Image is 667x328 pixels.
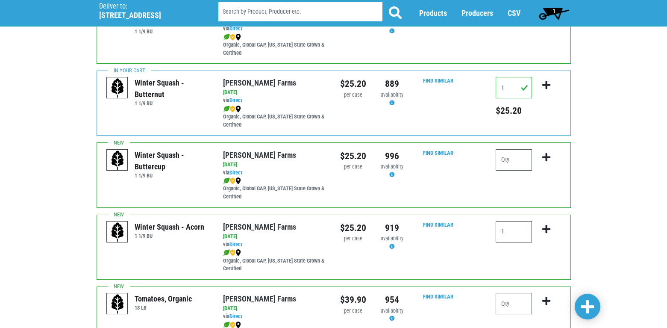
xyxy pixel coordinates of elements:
img: leaf-e5c59151409436ccce96b2ca1b28e03c.png [223,177,230,184]
h6: 1 1/9 BU [135,28,210,35]
div: per case [340,235,366,243]
img: placeholder-variety-43d6402dacf2d531de610a020419775a.svg [107,293,128,315]
div: Availability may be subject to change. [379,91,405,107]
a: [PERSON_NAME] Farms [223,222,296,231]
a: Products [419,9,447,18]
h5: Total price [496,105,532,116]
input: Search by Product, Producer etc. [218,3,382,22]
img: map_marker-0e94453035b3232a4d21701695807de9.png [235,249,241,256]
a: [PERSON_NAME] Farms [223,78,296,87]
a: Producers [461,9,493,18]
div: per case [340,91,366,99]
input: Qty [496,149,532,171]
div: 996 [379,149,405,163]
a: Direct [229,97,242,103]
div: Organic, Global GAP, [US_STATE] State Grown & Certified [223,177,327,201]
div: Winter Squash - Butternut [135,77,210,100]
h6: 1 1/9 BU [135,172,210,179]
div: Winter Squash - Buttercup [135,149,210,172]
div: via [223,97,327,105]
a: Direct [229,241,242,248]
div: $25.20 [340,149,366,163]
a: Find Similar [423,222,453,228]
div: Organic, Global GAP, [US_STATE] State Grown & Certified [223,249,327,273]
a: [PERSON_NAME] Farms [223,294,296,303]
span: 1 [552,8,555,15]
img: leaf-e5c59151409436ccce96b2ca1b28e03c.png [223,106,230,112]
div: [DATE] [223,233,327,241]
div: via [223,169,327,177]
span: availability [381,235,403,242]
h6: 18 LB [135,304,192,311]
img: placeholder-variety-43d6402dacf2d531de610a020419775a.svg [107,222,128,243]
img: map_marker-0e94453035b3232a4d21701695807de9.png [235,106,241,112]
span: availability [381,307,403,314]
a: Find Similar [423,77,453,84]
img: leaf-e5c59151409436ccce96b2ca1b28e03c.png [223,34,230,41]
input: Qty [496,293,532,314]
h5: [STREET_ADDRESS] [99,11,197,20]
input: Qty [496,77,532,98]
div: via [223,241,327,249]
div: $25.20 [340,221,366,235]
a: Direct [229,25,242,32]
div: Organic, Global GAP, [US_STATE] State Grown & Certified [223,105,327,129]
div: $39.90 [340,293,366,307]
img: leaf-e5c59151409436ccce96b2ca1b28e03c.png [223,249,230,256]
div: [DATE] [223,89,327,97]
a: [PERSON_NAME] Farms [223,151,296,160]
img: placeholder-variety-43d6402dacf2d531de610a020419775a.svg [107,77,128,99]
a: Find Similar [423,150,453,156]
div: 919 [379,221,405,235]
a: 1 [535,5,573,22]
div: via [223,313,327,321]
img: safety-e55c860ca8c00a9c171001a62a92dabd.png [230,177,235,184]
a: Direct [229,313,242,319]
img: map_marker-0e94453035b3232a4d21701695807de9.png [235,177,241,184]
div: Organic, Global GAP, [US_STATE] State Grown & Certified [223,33,327,57]
div: $25.20 [340,77,366,91]
div: Winter Squash - Acorn [135,221,204,233]
span: availability [381,92,403,98]
div: per case [340,307,366,315]
span: availability [381,163,403,170]
img: placeholder-variety-43d6402dacf2d531de610a020419775a.svg [107,150,128,171]
img: safety-e55c860ca8c00a9c171001a62a92dabd.png [230,106,235,112]
img: safety-e55c860ca8c00a9c171001a62a92dabd.png [230,249,235,256]
a: Direct [229,169,242,176]
a: Find Similar [423,293,453,300]
h6: 1 1/9 BU [135,233,204,239]
p: Deliver to: [99,2,197,11]
a: CSV [508,9,520,18]
div: [DATE] [223,304,327,313]
div: via [223,25,327,33]
img: safety-e55c860ca8c00a9c171001a62a92dabd.png [230,34,235,41]
input: Qty [496,221,532,242]
div: Tomatoes, Organic [135,293,192,304]
h6: 1 1/9 BU [135,100,210,106]
div: per case [340,163,366,171]
div: 889 [379,77,405,91]
div: 954 [379,293,405,307]
div: [DATE] [223,161,327,169]
img: map_marker-0e94453035b3232a4d21701695807de9.png [235,34,241,41]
